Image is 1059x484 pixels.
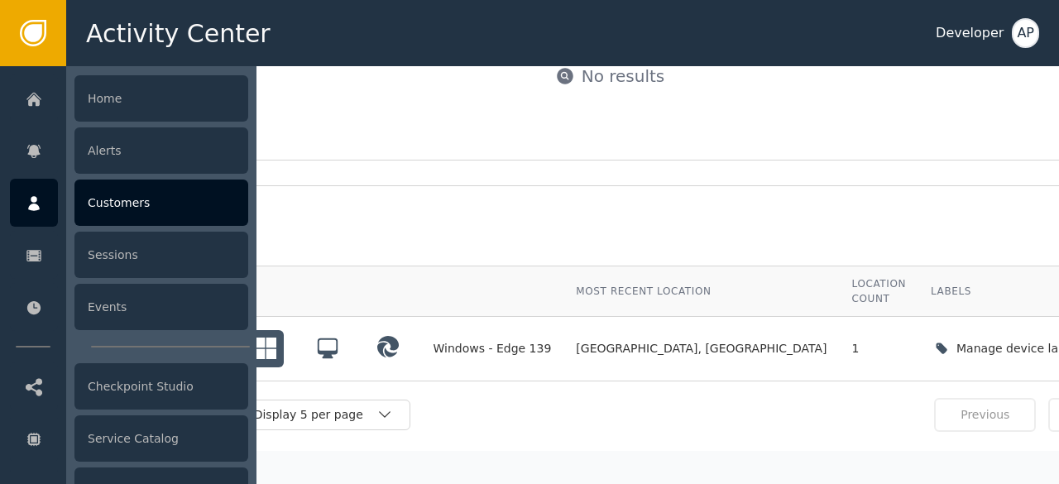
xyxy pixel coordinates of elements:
[433,340,551,357] div: Windows - Edge 139
[563,266,839,317] th: Most Recent Location
[582,64,665,89] div: No results
[237,400,410,430] button: Display 5 per page
[10,74,248,122] a: Home
[10,415,248,462] a: Service Catalog
[840,266,918,317] th: Location Count
[254,406,376,424] div: Display 5 per page
[1012,18,1039,48] button: AP
[74,415,248,462] div: Service Catalog
[74,75,248,122] div: Home
[10,283,248,331] a: Events
[10,127,248,175] a: Alerts
[10,231,248,279] a: Sessions
[74,180,248,226] div: Customers
[10,362,248,410] a: Checkpoint Studio
[86,15,271,52] span: Activity Center
[852,340,906,357] div: 1
[936,23,1004,43] div: Developer
[10,179,248,227] a: Customers
[74,232,248,278] div: Sessions
[74,284,248,330] div: Events
[576,340,827,357] span: [GEOGRAPHIC_DATA], [GEOGRAPHIC_DATA]
[74,363,248,410] div: Checkpoint Studio
[74,127,248,174] div: Alerts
